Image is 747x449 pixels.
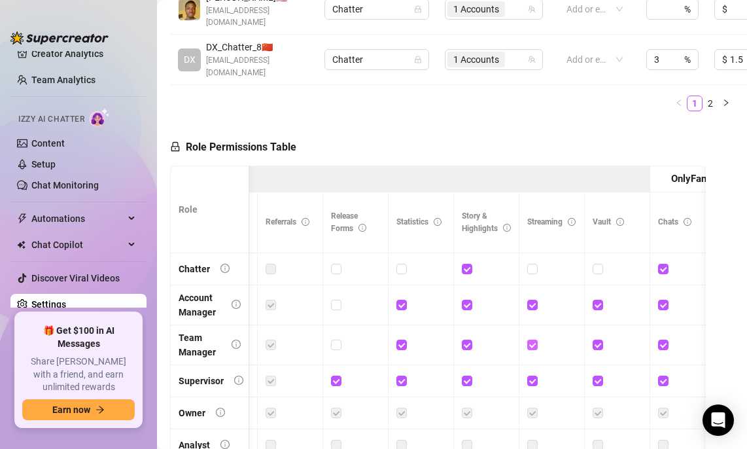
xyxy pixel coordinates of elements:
[31,43,136,64] a: Creator Analytics
[462,211,511,233] span: Story & Highlights
[528,56,536,63] span: team
[232,300,241,309] span: info-circle
[216,408,225,417] span: info-circle
[658,217,691,226] span: Chats
[22,325,135,350] span: 🎁 Get $100 in AI Messages
[396,217,442,226] span: Statistics
[703,404,734,436] div: Open Intercom Messenger
[703,96,718,111] li: 2
[332,50,421,69] span: Chatter
[447,52,505,67] span: 1 Accounts
[266,217,309,226] span: Referrals
[170,139,296,155] h5: Role Permissions Table
[414,5,422,13] span: lock
[671,96,687,111] button: left
[220,440,230,449] span: info-circle
[179,374,224,388] div: Supervisor
[206,54,309,79] span: [EMAIL_ADDRESS][DOMAIN_NAME]
[170,141,181,152] span: lock
[179,331,221,359] div: Team Manager
[31,159,56,170] a: Setup
[90,108,110,127] img: AI Chatter
[31,208,124,229] span: Automations
[331,211,366,233] span: Release Forms
[31,75,96,85] a: Team Analytics
[22,355,135,394] span: Share [PERSON_NAME] with a friend, and earn unlimited rewards
[528,5,536,13] span: team
[232,340,241,349] span: info-circle
[675,99,683,107] span: left
[31,234,124,255] span: Chat Copilot
[31,299,66,310] a: Settings
[31,180,99,190] a: Chat Monitoring
[593,217,624,226] span: Vault
[414,56,422,63] span: lock
[453,2,499,16] span: 1 Accounts
[703,96,718,111] a: 2
[453,52,499,67] span: 1 Accounts
[31,138,65,149] a: Content
[206,40,309,54] span: DX_Chatter_8 🇨🇳
[96,405,105,414] span: arrow-right
[184,52,196,67] span: DX
[434,218,442,226] span: info-circle
[179,406,205,420] div: Owner
[687,96,702,111] a: 1
[171,166,249,253] th: Role
[220,264,230,273] span: info-circle
[17,213,27,224] span: thunderbolt
[671,96,687,111] li: Previous Page
[179,291,221,319] div: Account Manager
[684,218,691,226] span: info-circle
[616,218,624,226] span: info-circle
[447,1,505,17] span: 1 Accounts
[234,376,243,385] span: info-circle
[17,240,26,249] img: Chat Copilot
[687,96,703,111] li: 1
[52,404,90,415] span: Earn now
[179,262,210,276] div: Chatter
[718,96,734,111] li: Next Page
[722,99,730,107] span: right
[718,96,734,111] button: right
[206,5,309,29] span: [EMAIL_ADDRESS][DOMAIN_NAME]
[302,218,309,226] span: info-circle
[10,31,109,45] img: logo-BBDzfeDw.svg
[527,217,576,226] span: Streaming
[18,113,84,126] span: Izzy AI Chatter
[358,224,366,232] span: info-circle
[568,218,576,226] span: info-circle
[31,273,120,283] a: Discover Viral Videos
[22,399,135,420] button: Earn nowarrow-right
[503,224,511,232] span: info-circle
